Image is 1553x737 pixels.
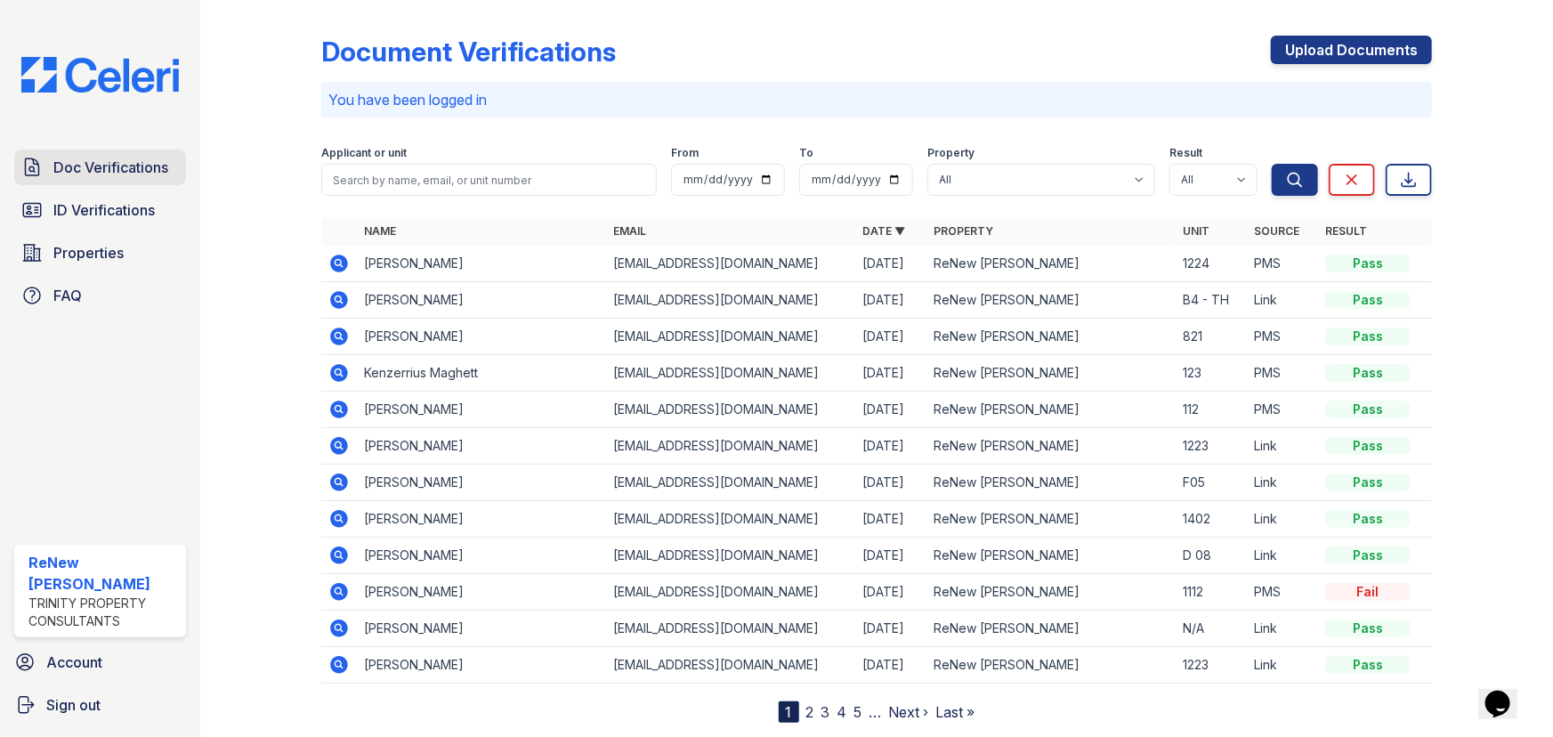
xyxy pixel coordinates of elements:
[613,224,646,238] a: Email
[606,538,855,574] td: [EMAIL_ADDRESS][DOMAIN_NAME]
[14,235,186,271] a: Properties
[926,355,1176,392] td: ReNew [PERSON_NAME]
[1271,36,1432,64] a: Upload Documents
[855,355,926,392] td: [DATE]
[14,192,186,228] a: ID Verifications
[53,199,155,221] span: ID Verifications
[926,574,1176,611] td: ReNew [PERSON_NAME]
[1176,355,1247,392] td: 123
[926,611,1176,647] td: ReNew [PERSON_NAME]
[1176,392,1247,428] td: 112
[926,501,1176,538] td: ReNew [PERSON_NAME]
[1176,282,1247,319] td: B4 - TH
[855,574,926,611] td: [DATE]
[1247,647,1318,684] td: Link
[855,501,926,538] td: [DATE]
[889,703,929,721] a: Next ›
[1247,428,1318,465] td: Link
[1176,319,1247,355] td: 821
[357,428,606,465] td: [PERSON_NAME]
[357,282,606,319] td: [PERSON_NAME]
[14,278,186,313] a: FAQ
[357,392,606,428] td: [PERSON_NAME]
[606,611,855,647] td: [EMAIL_ADDRESS][DOMAIN_NAME]
[821,703,830,721] a: 3
[357,501,606,538] td: [PERSON_NAME]
[1247,465,1318,501] td: Link
[1169,146,1202,160] label: Result
[328,89,1425,110] p: You have been logged in
[926,465,1176,501] td: ReNew [PERSON_NAME]
[1325,401,1411,418] div: Pass
[357,355,606,392] td: Kenzerrius Maghett
[855,538,926,574] td: [DATE]
[855,246,926,282] td: [DATE]
[1254,224,1299,238] a: Source
[606,282,855,319] td: [EMAIL_ADDRESS][DOMAIN_NAME]
[855,611,926,647] td: [DATE]
[855,428,926,465] td: [DATE]
[854,703,862,721] a: 5
[606,355,855,392] td: [EMAIL_ADDRESS][DOMAIN_NAME]
[364,224,396,238] a: Name
[357,611,606,647] td: [PERSON_NAME]
[1247,538,1318,574] td: Link
[671,146,699,160] label: From
[357,647,606,684] td: [PERSON_NAME]
[855,392,926,428] td: [DATE]
[1325,474,1411,491] div: Pass
[1325,437,1411,455] div: Pass
[1325,224,1367,238] a: Result
[837,703,847,721] a: 4
[806,703,814,721] a: 2
[606,574,855,611] td: [EMAIL_ADDRESS][DOMAIN_NAME]
[53,242,124,263] span: Properties
[927,146,975,160] label: Property
[606,465,855,501] td: [EMAIL_ADDRESS][DOMAIN_NAME]
[1325,656,1411,674] div: Pass
[1325,255,1411,272] div: Pass
[7,687,193,723] a: Sign out
[1325,328,1411,345] div: Pass
[855,319,926,355] td: [DATE]
[321,36,616,68] div: Document Verifications
[862,224,905,238] a: Date ▼
[926,647,1176,684] td: ReNew [PERSON_NAME]
[7,57,193,93] img: CE_Logo_Blue-a8612792a0a2168367f1c8372b55b34899dd931a85d93a1a3d3e32e68fde9ad4.png
[1176,574,1247,611] td: 1112
[53,285,82,306] span: FAQ
[1176,501,1247,538] td: 1402
[606,392,855,428] td: [EMAIL_ADDRESS][DOMAIN_NAME]
[606,647,855,684] td: [EMAIL_ADDRESS][DOMAIN_NAME]
[936,703,975,721] a: Last »
[855,282,926,319] td: [DATE]
[926,319,1176,355] td: ReNew [PERSON_NAME]
[1325,547,1411,564] div: Pass
[855,647,926,684] td: [DATE]
[1176,428,1247,465] td: 1223
[779,701,799,723] div: 1
[46,652,102,673] span: Account
[926,282,1176,319] td: ReNew [PERSON_NAME]
[321,164,657,196] input: Search by name, email, or unit number
[28,552,179,595] div: ReNew [PERSON_NAME]
[926,428,1176,465] td: ReNew [PERSON_NAME]
[1325,510,1411,528] div: Pass
[799,146,813,160] label: To
[1247,246,1318,282] td: PMS
[1325,291,1411,309] div: Pass
[321,146,407,160] label: Applicant or unit
[1247,282,1318,319] td: Link
[7,644,193,680] a: Account
[926,246,1176,282] td: ReNew [PERSON_NAME]
[357,574,606,611] td: [PERSON_NAME]
[1176,246,1247,282] td: 1224
[28,595,179,630] div: Trinity Property Consultants
[357,538,606,574] td: [PERSON_NAME]
[870,701,882,723] span: …
[1247,392,1318,428] td: PMS
[606,428,855,465] td: [EMAIL_ADDRESS][DOMAIN_NAME]
[46,694,101,716] span: Sign out
[14,150,186,185] a: Doc Verifications
[1325,620,1411,637] div: Pass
